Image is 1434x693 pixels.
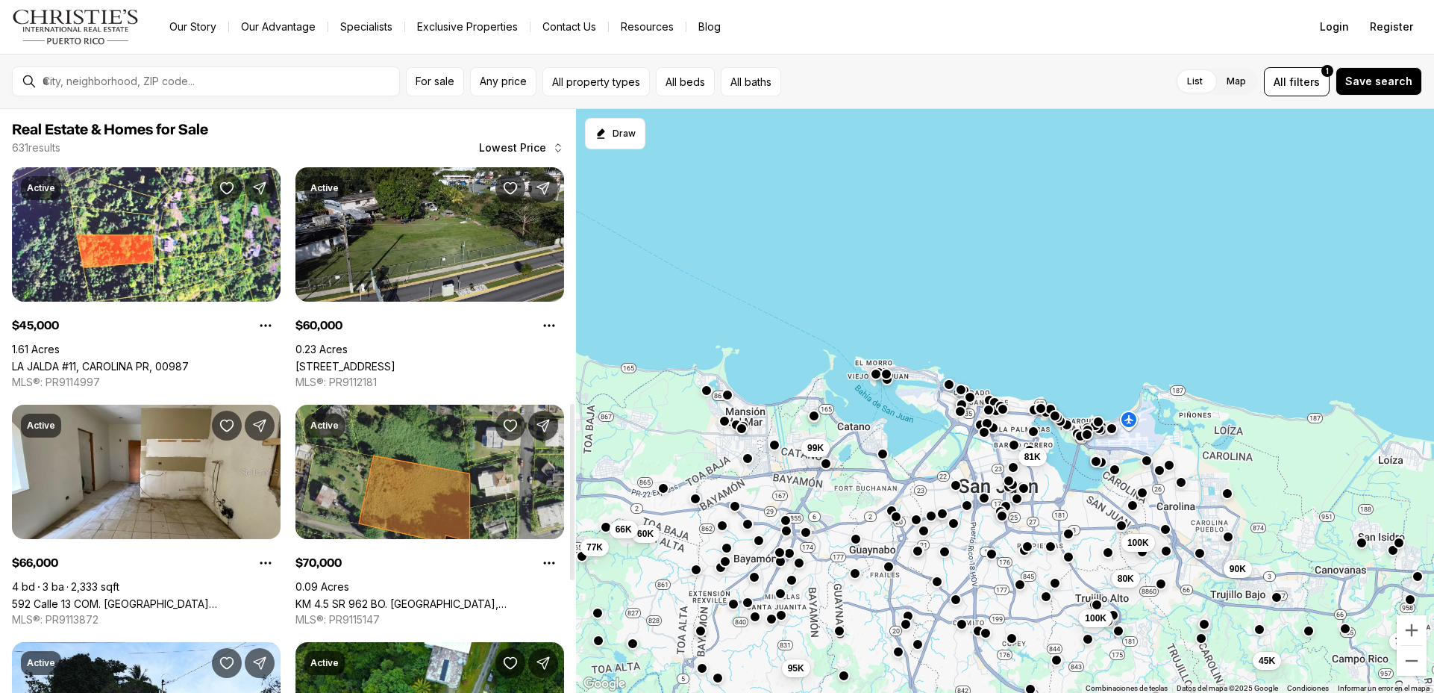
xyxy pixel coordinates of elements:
[1311,12,1358,42] button: Login
[229,16,328,37] a: Our Advantage
[479,142,546,154] span: Lowest Price
[251,548,281,578] button: Property options
[528,173,558,203] button: Share Property
[212,173,242,203] button: Save Property: LA JALDA #11
[528,648,558,678] button: Share Property
[1345,75,1412,87] span: Save search
[245,411,275,441] button: Share Property
[12,142,60,154] p: 631 results
[1121,533,1155,551] button: 100K
[1289,74,1320,90] span: filters
[637,527,654,539] span: 60K
[1361,12,1422,42] button: Register
[686,16,733,37] a: Blog
[480,75,527,87] span: Any price
[788,662,804,674] span: 95K
[12,597,281,610] a: 592 Calle 13 COM. SAN JOSE II, TOA BAJA PR, 00949
[1274,74,1286,90] span: All
[1112,570,1140,588] button: 80K
[470,67,536,96] button: Any price
[157,16,228,37] a: Our Story
[807,442,824,454] span: 99K
[609,16,686,37] a: Resources
[1085,612,1106,624] span: 100K
[1177,684,1278,692] span: Datos del mapa ©2025 Google
[1370,21,1413,33] span: Register
[310,657,339,669] p: Active
[27,420,55,432] p: Active
[1336,67,1422,96] button: Save search
[416,75,454,87] span: For sale
[12,122,208,137] span: Real Estate & Homes for Sale
[1175,68,1215,95] label: List
[27,657,55,669] p: Active
[631,524,660,542] button: 60K
[801,439,830,457] button: 99K
[27,182,55,194] p: Active
[610,520,638,538] button: 66K
[616,523,632,535] span: 66K
[212,411,242,441] button: Save Property: 592 Calle 13 COM. SAN JOSE II
[310,182,339,194] p: Active
[12,9,140,45] img: logo
[328,16,404,37] a: Specialists
[782,659,810,677] button: 95K
[470,133,573,163] button: Lowest Price
[405,16,530,37] a: Exclusive Properties
[495,173,525,203] button: Save Property: Lot. 48 WOODBRIDGE PARK DEV.
[1215,68,1258,95] label: Map
[251,311,281,341] button: Property options
[656,67,715,96] button: All beds
[406,67,464,96] button: For sale
[245,173,275,203] button: Share Property
[12,360,189,373] a: LA JALDA #11, CAROLINA PR, 00987
[585,118,645,149] button: Start drawing
[530,16,608,37] button: Contact Us
[580,538,609,556] button: 77K
[495,411,525,441] button: Save Property: KM 4.5 SR 962 BO. CAMBALACHE
[1320,21,1349,33] span: Login
[542,67,650,96] button: All property types
[528,411,558,441] button: Share Property
[1024,451,1041,463] span: 81K
[534,548,564,578] button: Property options
[1079,609,1112,627] button: 100K
[1264,67,1330,96] button: Allfilters1
[295,360,395,373] a: Lot. 48 WOODBRIDGE PARK DEV., TOA ALTA PR, 00953
[586,541,603,553] span: 77K
[212,648,242,678] button: Save Property: 106 CALLE 2
[1018,448,1047,466] button: 81K
[534,311,564,341] button: Property options
[721,67,781,96] button: All baths
[310,420,339,432] p: Active
[245,648,275,678] button: Share Property
[1127,536,1149,548] span: 100K
[295,597,564,610] a: KM 4.5 SR 962 BO. CAMBALACHE, CANOVANAS PR, 00729
[1326,65,1329,77] span: 1
[495,648,525,678] button: Save Property: SAINT JUST
[1118,573,1134,585] span: 80K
